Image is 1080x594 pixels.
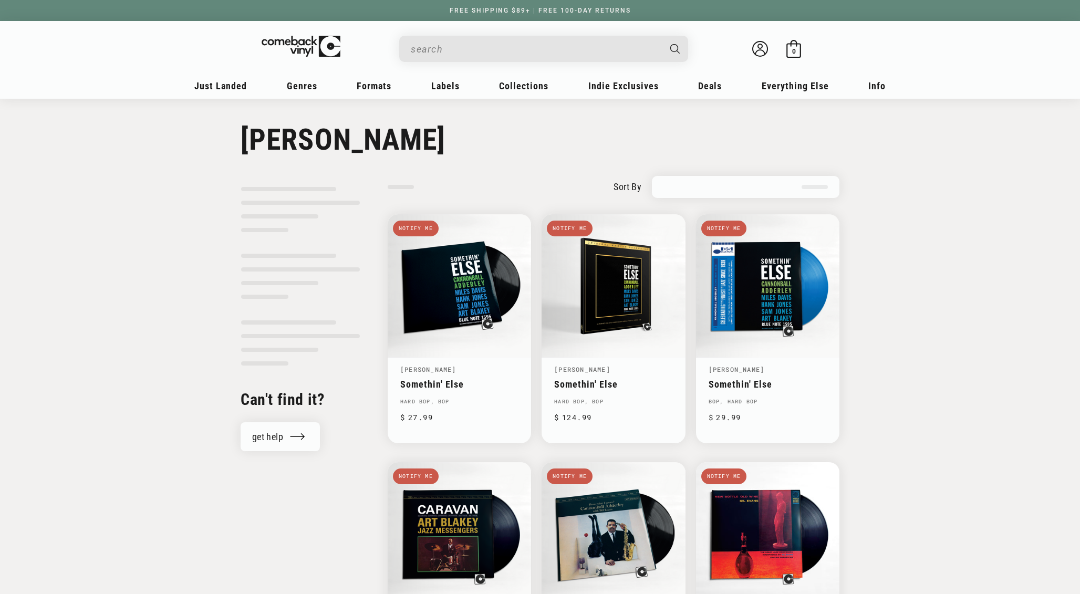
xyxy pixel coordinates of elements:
[614,180,641,194] label: sort by
[868,80,886,91] span: Info
[661,36,690,62] button: Search
[287,80,317,91] span: Genres
[588,80,659,91] span: Indie Exclusives
[411,38,660,60] input: search
[241,389,360,410] h2: Can't find it?
[431,80,460,91] span: Labels
[554,379,672,390] a: Somethin' Else
[400,365,456,373] a: [PERSON_NAME]
[709,379,827,390] a: Somethin' Else
[400,379,518,390] a: Somethin' Else
[439,7,641,14] a: FREE SHIPPING $89+ | FREE 100-DAY RETURNS
[554,365,610,373] a: [PERSON_NAME]
[399,36,688,62] div: Search
[357,80,391,91] span: Formats
[709,365,765,373] a: [PERSON_NAME]
[241,422,320,451] a: get help
[194,80,247,91] span: Just Landed
[698,80,722,91] span: Deals
[762,80,829,91] span: Everything Else
[792,47,796,55] span: 0
[499,80,548,91] span: Collections
[241,122,839,157] h1: [PERSON_NAME]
